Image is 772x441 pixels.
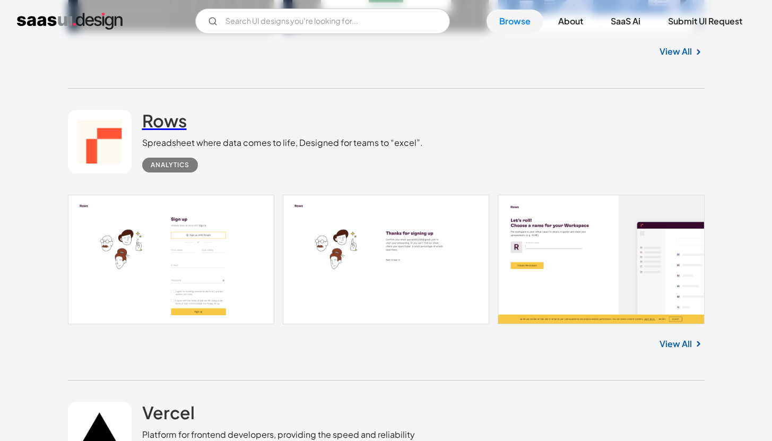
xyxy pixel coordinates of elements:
[660,338,692,350] a: View All
[545,10,596,33] a: About
[142,110,187,131] h2: Rows
[660,45,692,58] a: View All
[142,428,415,441] div: Platform for frontend developers, providing the speed and reliability
[142,136,423,149] div: Spreadsheet where data comes to life, Designed for teams to “excel”.
[17,13,123,30] a: home
[655,10,755,33] a: Submit UI Request
[151,159,189,171] div: Analytics
[598,10,653,33] a: SaaS Ai
[142,110,187,136] a: Rows
[142,402,195,428] a: Vercel
[195,8,450,34] input: Search UI designs you're looking for...
[487,10,543,33] a: Browse
[195,8,450,34] form: Email Form
[142,402,195,423] h2: Vercel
